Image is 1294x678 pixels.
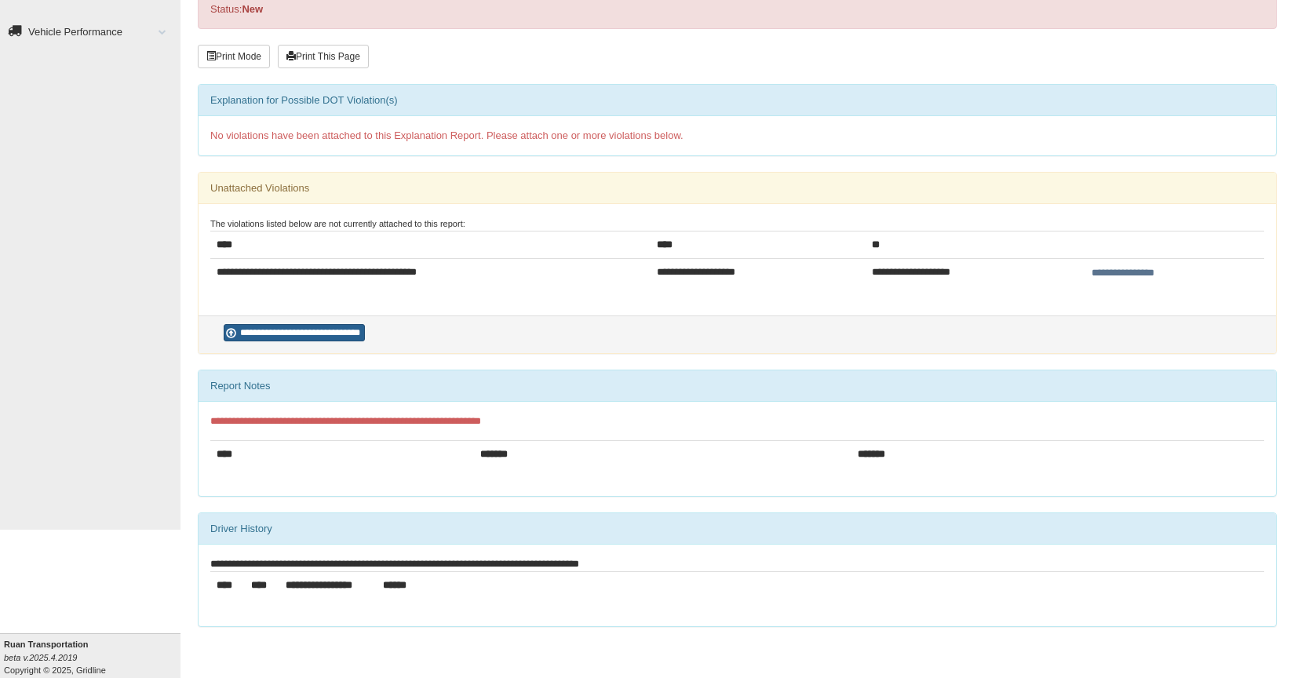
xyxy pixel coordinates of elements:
[199,85,1276,116] div: Explanation for Possible DOT Violation(s)
[199,173,1276,204] div: Unattached Violations
[199,370,1276,402] div: Report Notes
[198,45,270,68] button: Print Mode
[210,219,465,228] small: The violations listed below are not currently attached to this report:
[4,640,89,649] b: Ruan Transportation
[199,513,1276,545] div: Driver History
[242,3,263,15] strong: New
[278,45,369,68] button: Print This Page
[210,129,683,141] span: No violations have been attached to this Explanation Report. Please attach one or more violations...
[4,653,77,662] i: beta v.2025.4.2019
[4,638,180,676] div: Copyright © 2025, Gridline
